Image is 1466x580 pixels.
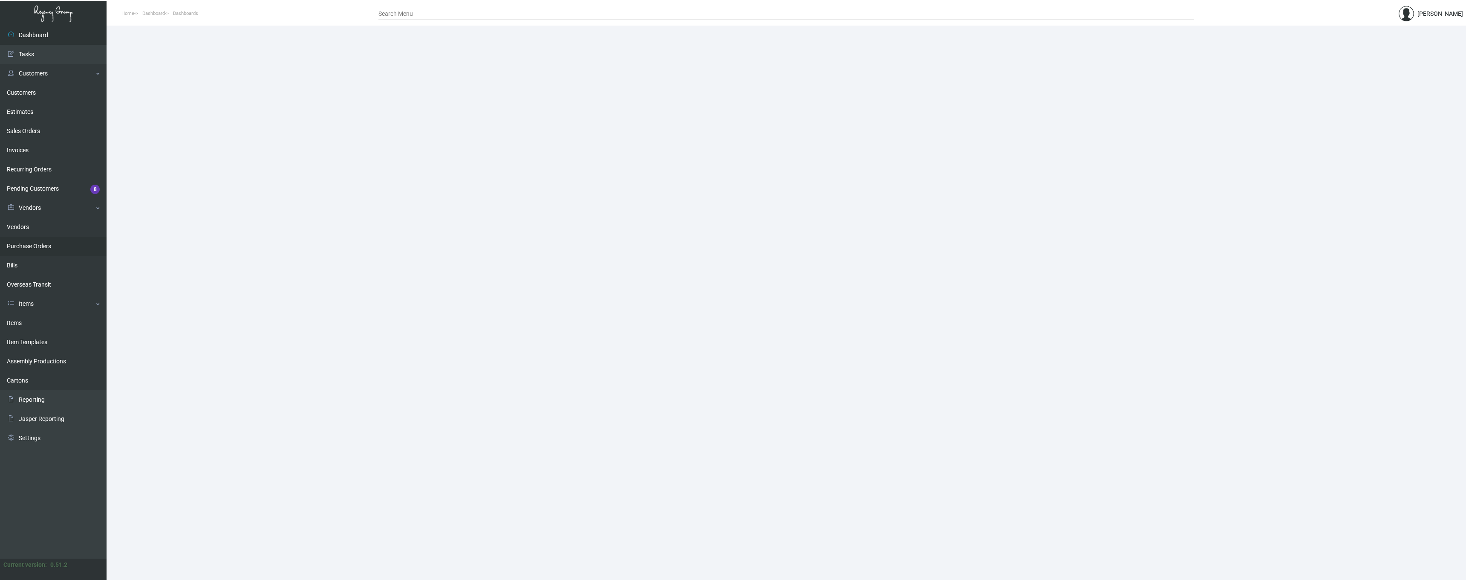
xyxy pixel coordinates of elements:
span: Dashboards [173,11,198,16]
span: Home [121,11,134,16]
img: admin@bootstrapmaster.com [1399,6,1414,21]
div: 0.51.2 [50,560,67,569]
div: Current version: [3,560,47,569]
div: [PERSON_NAME] [1417,9,1463,18]
span: Dashboard [142,11,165,16]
